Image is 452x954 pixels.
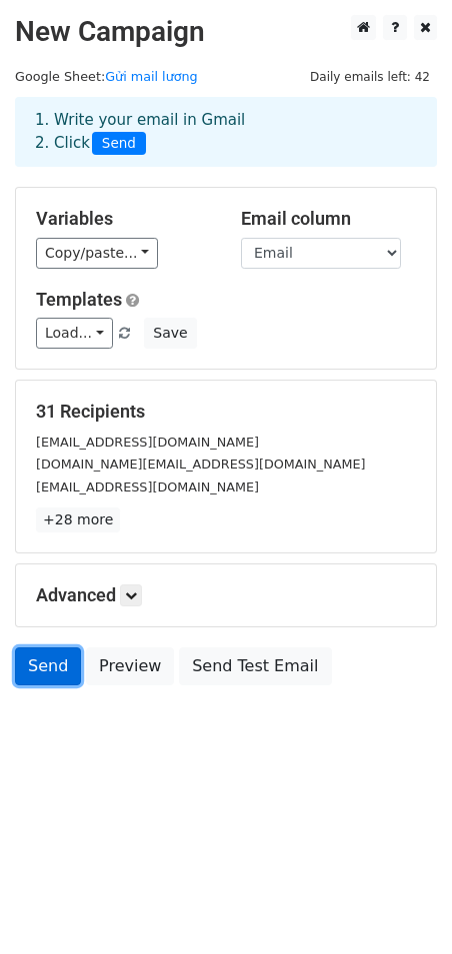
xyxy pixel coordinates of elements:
h2: New Campaign [15,15,437,49]
span: Send [92,132,146,156]
a: +28 more [36,507,120,532]
small: [DOMAIN_NAME][EMAIL_ADDRESS][DOMAIN_NAME] [36,457,365,472]
a: Copy/paste... [36,238,158,269]
a: Send Test Email [179,647,331,685]
a: Daily emails left: 42 [303,69,437,84]
small: [EMAIL_ADDRESS][DOMAIN_NAME] [36,435,259,450]
div: 1. Write your email in Gmail 2. Click [20,109,432,155]
button: Save [144,318,196,349]
small: Google Sheet: [15,69,198,84]
a: Gửi mail lương [105,69,198,84]
h5: Advanced [36,584,416,606]
small: [EMAIL_ADDRESS][DOMAIN_NAME] [36,479,259,494]
a: Load... [36,318,113,349]
iframe: Chat Widget [352,858,452,954]
h5: Variables [36,208,211,230]
span: Daily emails left: 42 [303,66,437,88]
div: Tiện ích trò chuyện [352,858,452,954]
h5: 31 Recipients [36,401,416,423]
h5: Email column [241,208,416,230]
a: Send [15,647,81,685]
a: Preview [86,647,174,685]
a: Templates [36,289,122,310]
